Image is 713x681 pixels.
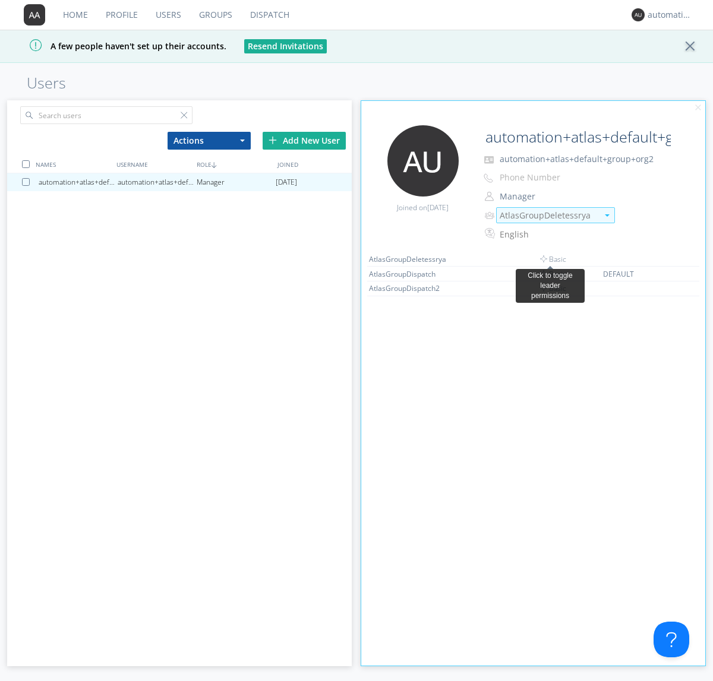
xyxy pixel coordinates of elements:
[500,229,599,240] div: English
[520,271,580,301] div: Click to toggle leader permissions
[540,254,566,264] span: Basic
[369,254,458,264] div: AtlasGroupDeletessrya
[33,156,113,173] div: NAMES
[485,192,494,201] img: person-outline.svg
[369,269,458,279] div: AtlasGroupDispatch
[605,214,610,217] img: caret-down-sm.svg
[603,269,673,279] div: DEFAULT
[485,207,496,223] img: icon-alert-users-thin-outline.svg
[427,202,449,213] span: [DATE]
[275,156,355,173] div: JOINED
[387,125,459,197] img: 373638.png
[694,104,702,112] img: cancel.svg
[7,173,352,191] a: automation+atlas+default+group+org2automation+atlas+default+group+org2Manager[DATE]
[24,4,45,26] img: 373638.png
[500,153,654,164] span: automation+atlas+default+group+org2
[648,9,692,21] div: automation+atlas+default+group+org2
[276,173,297,191] span: [DATE]
[632,8,645,21] img: 373638.png
[197,173,276,191] div: Manager
[20,106,193,124] input: Search users
[500,210,598,221] div: AtlasGroupDeletessrya
[397,202,449,213] span: Joined on
[244,39,327,53] button: Resend Invitations
[654,622,689,657] iframe: Toggle Customer Support
[369,283,458,293] div: AtlasGroupDispatch2
[485,226,497,240] img: In groups with Translation enabled, this user's messages will be automatically translated to and ...
[496,188,614,205] button: Manager
[9,40,226,52] span: A few people haven't set up their accounts.
[263,132,346,150] div: Add New User
[484,173,493,183] img: phone-outline.svg
[168,132,251,150] button: Actions
[481,125,673,149] input: Name
[118,173,197,191] div: automation+atlas+default+group+org2
[113,156,194,173] div: USERNAME
[269,136,277,144] img: plus.svg
[39,173,118,191] div: automation+atlas+default+group+org2
[194,156,274,173] div: ROLE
